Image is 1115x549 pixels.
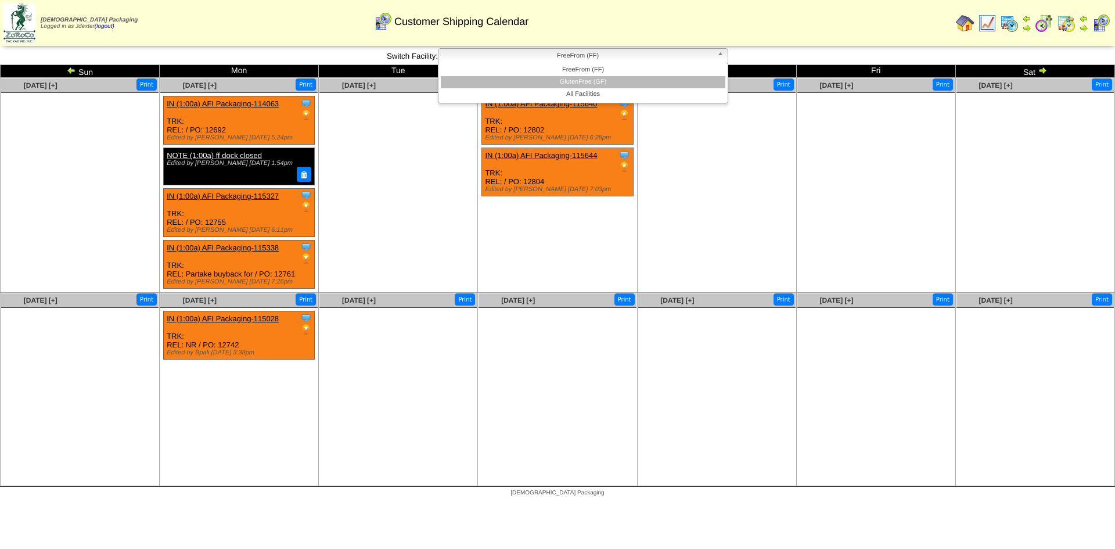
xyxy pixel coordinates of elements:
img: arrowleft.gif [67,66,76,75]
a: [DATE] [+] [819,296,853,304]
a: [DATE] [+] [24,81,57,89]
button: Print [296,78,316,91]
img: PO [300,324,312,335]
a: [DATE] [+] [183,296,217,304]
a: NOTE (1:00a) ff dock closed [167,151,262,160]
a: IN (1:00a) AFI Packaging-114063 [167,99,279,108]
td: Sun [1,65,160,78]
span: Customer Shipping Calendar [394,16,528,28]
div: Edited by [PERSON_NAME] [DATE] 6:11pm [167,227,314,234]
button: Print [455,293,475,306]
a: [DATE] [+] [342,81,376,89]
div: Edited by [PERSON_NAME] [DATE] 6:28pm [485,134,632,141]
button: Print [1092,78,1112,91]
img: PO [618,109,630,121]
a: IN (1:00a) AFI Packaging-115327 [167,192,279,200]
a: IN (1:00a) AFI Packaging-115028 [167,314,279,323]
img: arrowright.gif [1022,23,1031,33]
a: [DATE] [+] [979,296,1013,304]
img: home.gif [956,14,974,33]
button: Print [933,293,953,306]
span: [DEMOGRAPHIC_DATA] Packaging [41,17,138,23]
img: Tooltip [300,312,312,324]
td: Tue [319,65,478,78]
img: calendarblend.gif [1035,14,1053,33]
td: Mon [160,65,319,78]
div: Edited by [PERSON_NAME] [DATE] 5:24pm [167,134,314,141]
li: All Facilities [441,88,725,101]
button: Delete Note [297,167,312,182]
button: Print [614,293,635,306]
img: Tooltip [300,241,312,253]
div: Edited by Bpali [DATE] 3:38pm [167,349,314,356]
img: arrowleft.gif [1022,14,1031,23]
a: (logout) [95,23,114,30]
a: [DATE] [+] [819,81,853,89]
img: line_graph.gif [978,14,997,33]
button: Print [933,78,953,91]
img: arrowright.gif [1079,23,1088,33]
button: Print [774,293,794,306]
img: arrowleft.gif [1079,14,1088,23]
a: IN (1:00a) AFI Packaging-115644 [485,151,597,160]
img: PO [300,201,312,213]
img: calendarcustomer.gif [373,12,392,31]
td: Fri [796,65,955,78]
img: PO [300,109,312,121]
li: FreeFrom (FF) [441,64,725,76]
a: [DATE] [+] [501,296,535,304]
button: Print [774,78,794,91]
img: PO [618,161,630,173]
td: Sat [955,65,1114,78]
button: Print [136,293,157,306]
span: FreeFrom (FF) [443,49,713,63]
img: Tooltip [300,189,312,201]
div: TRK: REL: / PO: 12755 [164,188,315,236]
a: IN (1:00a) AFI Packaging-115640 [485,99,597,108]
div: Edited by [PERSON_NAME] [DATE] 7:03pm [485,186,632,193]
div: TRK: REL: / PO: 12804 [482,148,633,196]
div: TRK: REL: / PO: 12692 [164,96,315,145]
a: [DATE] [+] [342,296,376,304]
div: Edited by [PERSON_NAME] [DATE] 1:54pm [167,160,308,167]
span: Logged in as Jdexter [41,17,138,30]
img: Tooltip [618,149,630,161]
img: zoroco-logo-small.webp [3,3,35,42]
img: arrowright.gif [1038,66,1047,75]
img: calendarprod.gif [1000,14,1019,33]
div: TRK: REL: NR / PO: 12742 [164,311,315,359]
a: [DATE] [+] [183,81,217,89]
button: Print [1092,293,1112,306]
a: [DATE] [+] [24,296,57,304]
img: PO [300,253,312,264]
span: [DEMOGRAPHIC_DATA] Packaging [510,490,604,496]
button: Print [296,293,316,306]
img: calendarinout.gif [1057,14,1076,33]
img: calendarcustomer.gif [1092,14,1110,33]
a: [DATE] [+] [979,81,1013,89]
div: TRK: REL: / PO: 12802 [482,96,633,145]
li: GlutenFree (GF) [441,76,725,88]
button: Print [136,78,157,91]
img: Tooltip [300,98,312,109]
div: Edited by [PERSON_NAME] [DATE] 7:26pm [167,278,314,285]
a: IN (1:00a) AFI Packaging-115338 [167,243,279,252]
div: TRK: REL: Partake buyback for / PO: 12761 [164,240,315,288]
a: [DATE] [+] [660,296,694,304]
